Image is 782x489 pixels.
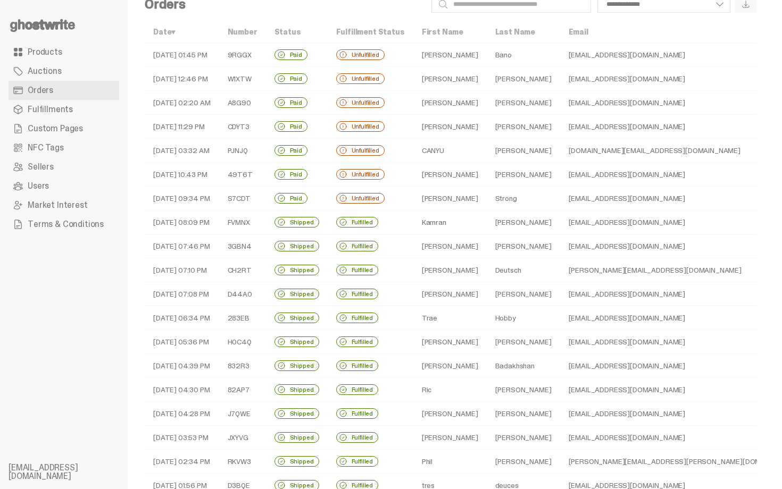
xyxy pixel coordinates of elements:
div: Shipped [274,241,319,251]
td: [DATE] 04:28 PM [145,402,219,426]
td: [DATE] 08:09 PM [145,210,219,234]
td: [DATE] 05:36 PM [145,330,219,354]
div: Paid [274,145,307,156]
td: [PERSON_NAME] [413,330,487,354]
div: Fulfilled [336,217,379,227]
td: Kamran [413,210,487,234]
td: [PERSON_NAME] [487,139,560,163]
a: Orders [9,81,119,100]
td: [PERSON_NAME] [413,43,487,67]
td: D44A0 [219,282,266,306]
td: [PERSON_NAME] [487,450,560,474]
td: Strong [487,187,560,210]
div: Unfulfilled [336,145,385,156]
td: Trae [413,306,487,330]
td: [PERSON_NAME] [487,115,560,139]
a: Custom Pages [9,119,119,138]
td: FVMNX [219,210,266,234]
span: Fulfillments [28,105,73,114]
td: Ric [413,378,487,402]
td: [DATE] 07:10 PM [145,258,219,282]
td: [PERSON_NAME] [413,115,487,139]
div: Unfulfilled [336,121,385,132]
div: Paid [274,97,307,108]
td: 3GBN4 [219,234,266,258]
div: Fulfilled [336,313,379,323]
td: [DATE] 07:46 PM [145,234,219,258]
td: CDYT3 [219,115,266,139]
td: [PERSON_NAME] [487,330,560,354]
td: J7QWE [219,402,266,426]
a: Products [9,43,119,62]
a: Users [9,176,119,196]
div: Fulfilled [336,241,379,251]
div: Unfulfilled [336,193,385,204]
td: 283EB [219,306,266,330]
td: Phil [413,450,487,474]
td: 82AP7 [219,378,266,402]
td: [DATE] 02:34 PM [145,450,219,474]
span: Custom Pages [28,124,83,133]
td: [DATE] 04:30 PM [145,378,219,402]
th: First Name [413,21,487,43]
div: Shipped [274,384,319,395]
a: Date▾ [153,27,175,37]
span: Market Interest [28,201,88,209]
td: [DATE] 02:20 AM [145,91,219,115]
div: Fulfilled [336,265,379,275]
td: [PERSON_NAME] [487,378,560,402]
td: [PERSON_NAME] [413,258,487,282]
span: Products [28,48,62,56]
td: [PERSON_NAME] [413,354,487,378]
td: [PERSON_NAME] [487,282,560,306]
td: [DATE] 11:29 PM [145,115,219,139]
td: H0C4Q [219,330,266,354]
td: [PERSON_NAME] [413,402,487,426]
td: [PERSON_NAME] [413,234,487,258]
div: Fulfilled [336,456,379,467]
td: [DATE] 12:46 PM [145,67,219,91]
li: [EMAIL_ADDRESS][DOMAIN_NAME] [9,463,136,480]
td: [PERSON_NAME] [413,67,487,91]
a: NFC Tags [9,138,119,157]
td: [PERSON_NAME] [487,67,560,91]
td: [PERSON_NAME] [487,163,560,187]
td: Hobby [487,306,560,330]
td: Bano [487,43,560,67]
div: Fulfilled [336,432,379,443]
div: Shipped [274,265,319,275]
td: [DATE] 01:45 PM [145,43,219,67]
td: Badakhshan [487,354,560,378]
td: [DATE] 09:34 PM [145,187,219,210]
div: Fulfilled [336,384,379,395]
span: Auctions [28,67,62,75]
div: Shipped [274,336,319,347]
div: Shipped [274,408,319,419]
span: Orders [28,86,53,95]
td: [PERSON_NAME] [487,91,560,115]
span: ▾ [171,27,175,37]
div: Paid [274,169,307,180]
div: Paid [274,121,307,132]
td: [PERSON_NAME] [413,91,487,115]
td: PJNJQ [219,139,266,163]
div: Shipped [274,289,319,299]
a: Sellers [9,157,119,176]
div: Fulfilled [336,289,379,299]
td: [PERSON_NAME] [487,402,560,426]
td: [DATE] 07:08 PM [145,282,219,306]
div: Shipped [274,313,319,323]
div: Shipped [274,217,319,227]
div: Fulfilled [336,336,379,347]
div: Unfulfilled [336,49,385,60]
td: JXYVG [219,426,266,450]
a: Market Interest [9,196,119,215]
span: NFC Tags [28,144,64,152]
td: [PERSON_NAME] [487,234,560,258]
td: [DATE] 06:34 PM [145,306,219,330]
td: [DATE] 03:53 PM [145,426,219,450]
a: Auctions [9,62,119,81]
span: Users [28,182,49,190]
td: CH2RT [219,258,266,282]
div: Shipped [274,432,319,443]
